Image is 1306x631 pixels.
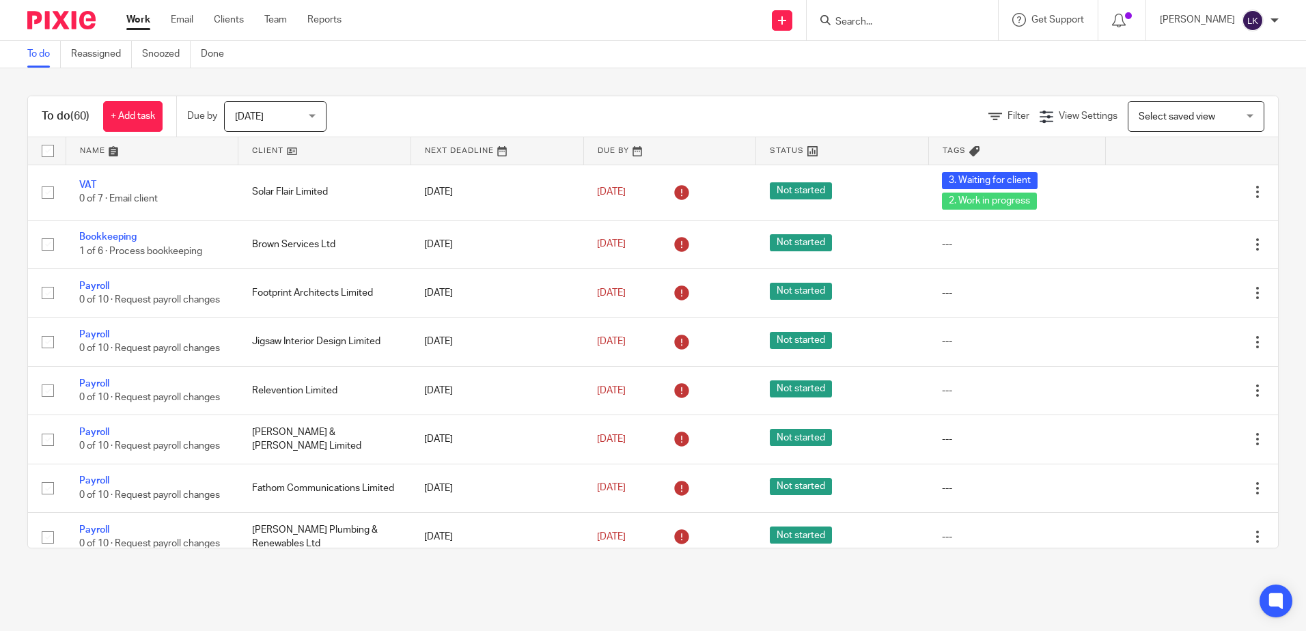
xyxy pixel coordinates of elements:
[411,268,583,317] td: [DATE]
[79,281,109,291] a: Payroll
[770,429,832,446] span: Not started
[79,427,109,437] a: Payroll
[79,490,220,500] span: 0 of 10 · Request payroll changes
[201,41,234,68] a: Done
[42,109,89,124] h1: To do
[79,344,220,354] span: 0 of 10 · Request payroll changes
[79,195,158,204] span: 0 of 7 · Email client
[834,16,957,29] input: Search
[238,165,411,220] td: Solar Flair Limited
[187,109,217,123] p: Due by
[79,295,220,305] span: 0 of 10 · Request payroll changes
[238,220,411,268] td: Brown Services Ltd
[411,464,583,512] td: [DATE]
[770,527,832,544] span: Not started
[770,182,832,199] span: Not started
[1059,111,1117,121] span: View Settings
[770,332,832,349] span: Not started
[1139,112,1215,122] span: Select saved view
[79,393,220,402] span: 0 of 10 · Request payroll changes
[597,337,626,346] span: [DATE]
[238,415,411,464] td: [PERSON_NAME] & [PERSON_NAME] Limited
[142,41,191,68] a: Snoozed
[770,380,832,397] span: Not started
[79,476,109,486] a: Payroll
[79,539,220,548] span: 0 of 10 · Request payroll changes
[942,193,1037,210] span: 2. Work in progress
[942,530,1092,544] div: ---
[943,147,966,154] span: Tags
[770,283,832,300] span: Not started
[597,532,626,542] span: [DATE]
[942,335,1092,348] div: ---
[1160,13,1235,27] p: [PERSON_NAME]
[597,240,626,249] span: [DATE]
[79,180,96,190] a: VAT
[238,318,411,366] td: Jigsaw Interior Design Limited
[79,525,109,535] a: Payroll
[214,13,244,27] a: Clients
[411,513,583,561] td: [DATE]
[942,384,1092,397] div: ---
[411,415,583,464] td: [DATE]
[942,432,1092,446] div: ---
[238,366,411,415] td: Relevention Limited
[79,232,137,242] a: Bookkeeping
[411,165,583,220] td: [DATE]
[79,442,220,451] span: 0 of 10 · Request payroll changes
[27,41,61,68] a: To do
[238,268,411,317] td: Footprint Architects Limited
[264,13,287,27] a: Team
[597,187,626,197] span: [DATE]
[238,464,411,512] td: Fathom Communications Limited
[770,478,832,495] span: Not started
[70,111,89,122] span: (60)
[597,483,626,493] span: [DATE]
[942,238,1092,251] div: ---
[238,513,411,561] td: [PERSON_NAME] Plumbing & Renewables Ltd
[307,13,342,27] a: Reports
[126,13,150,27] a: Work
[411,220,583,268] td: [DATE]
[770,234,832,251] span: Not started
[1008,111,1029,121] span: Filter
[103,101,163,132] a: + Add task
[27,11,96,29] img: Pixie
[942,286,1092,300] div: ---
[597,386,626,395] span: [DATE]
[79,379,109,389] a: Payroll
[79,247,202,256] span: 1 of 6 · Process bookkeeping
[171,13,193,27] a: Email
[1242,10,1264,31] img: svg%3E
[1031,15,1084,25] span: Get Support
[942,481,1092,495] div: ---
[597,434,626,444] span: [DATE]
[71,41,132,68] a: Reassigned
[942,172,1038,189] span: 3. Waiting for client
[597,288,626,298] span: [DATE]
[411,318,583,366] td: [DATE]
[411,366,583,415] td: [DATE]
[79,330,109,339] a: Payroll
[235,112,264,122] span: [DATE]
